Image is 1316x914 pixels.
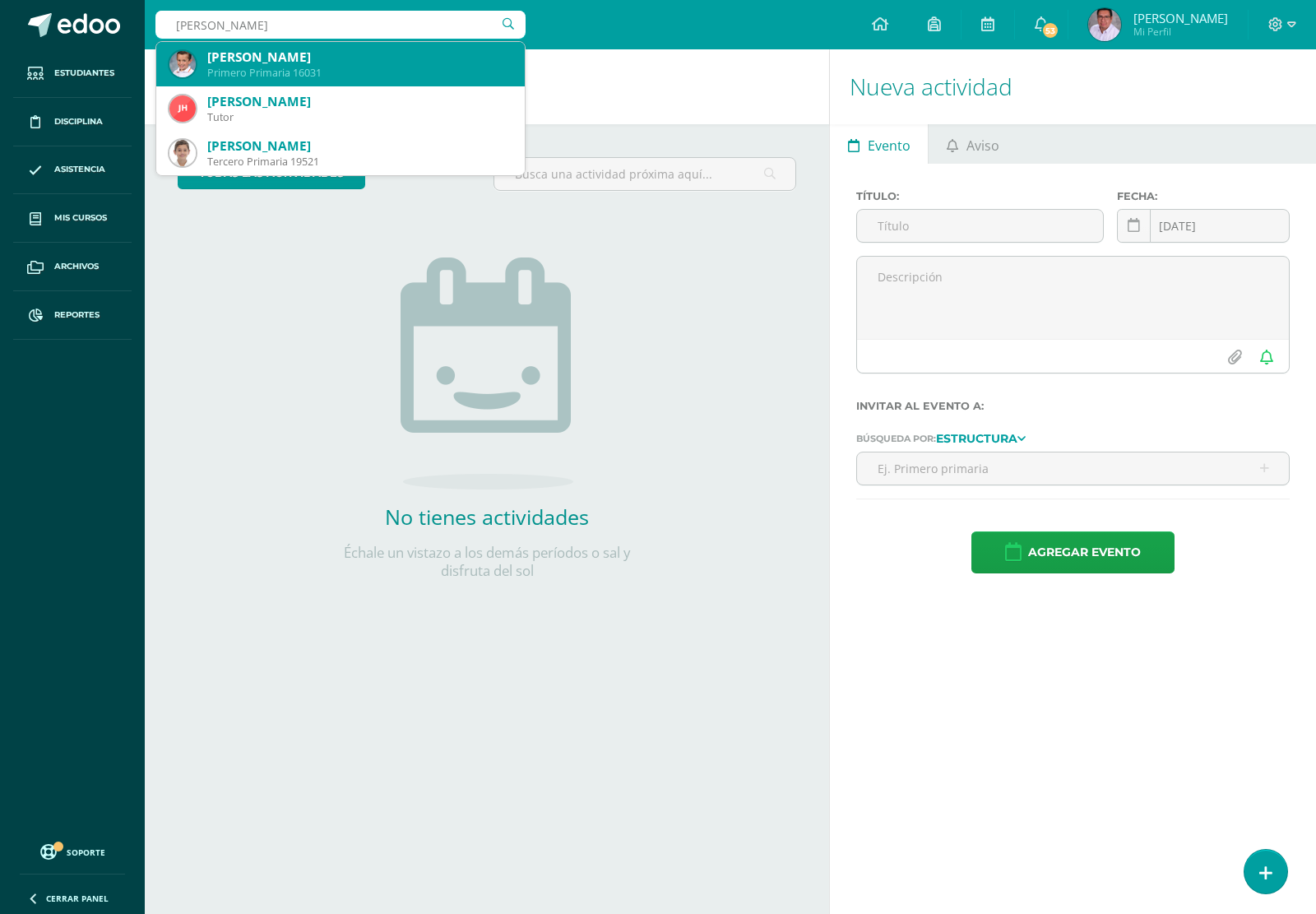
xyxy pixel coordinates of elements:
[936,431,1017,446] strong: Estructura
[1117,190,1290,202] label: Fecha:
[54,115,103,128] span: Disciplina
[54,309,100,322] span: Reportes
[13,194,132,243] a: Mis cursos
[207,49,512,66] div: [PERSON_NAME]
[169,140,196,166] img: db0d660e19a4ca87ca121e4bb8f0c685.png
[67,847,105,858] span: Soporte
[207,110,512,124] div: Tutor
[13,243,132,291] a: Archivos
[207,137,512,155] div: [PERSON_NAME]
[20,840,125,862] a: Soporte
[1028,532,1141,573] span: Agregar evento
[13,49,132,98] a: Estudiantes
[207,155,512,169] div: Tercero Primaria 19521
[207,93,512,110] div: [PERSON_NAME]
[401,257,573,489] img: no_activities.png
[971,531,1175,573] button: Agregar evento
[322,503,651,531] h2: No tienes actividades
[169,51,196,77] img: 0cf070b3f73cc95f7a01c457212174bd.png
[1118,210,1289,242] input: Fecha de entrega
[54,163,105,176] span: Asistencia
[856,400,1290,412] label: Invitar al evento a:
[322,544,651,580] p: Échale un vistazo a los demás períodos o sal y disfruta del sol
[54,67,114,80] span: Estudiantes
[13,291,132,340] a: Reportes
[929,124,1017,164] a: Aviso
[830,124,928,164] a: Evento
[1088,8,1121,41] img: 9521831b7eb62fd0ab6b39a80c4a7782.png
[494,158,795,190] input: Busca una actividad próxima aquí...
[207,66,512,80] div: Primero Primaria 16031
[850,49,1296,124] h1: Nueva actividad
[155,11,526,39] input: Busca un usuario...
[13,146,132,195] a: Asistencia
[856,190,1104,202] label: Título:
[868,126,911,165] span: Evento
[46,893,109,904] span: Cerrar panel
[1133,25,1228,39] span: Mi Perfil
[54,260,99,273] span: Archivos
[856,433,936,444] span: Búsqueda por:
[54,211,107,225] span: Mis cursos
[1133,10,1228,26] span: [PERSON_NAME]
[857,452,1289,485] input: Ej. Primero primaria
[857,210,1103,242] input: Título
[169,95,196,122] img: 9a1d71b5360327ff2ca3443edfb8444d.png
[966,126,999,165] span: Aviso
[13,98,132,146] a: Disciplina
[1041,21,1059,39] span: 53
[936,432,1026,443] a: Estructura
